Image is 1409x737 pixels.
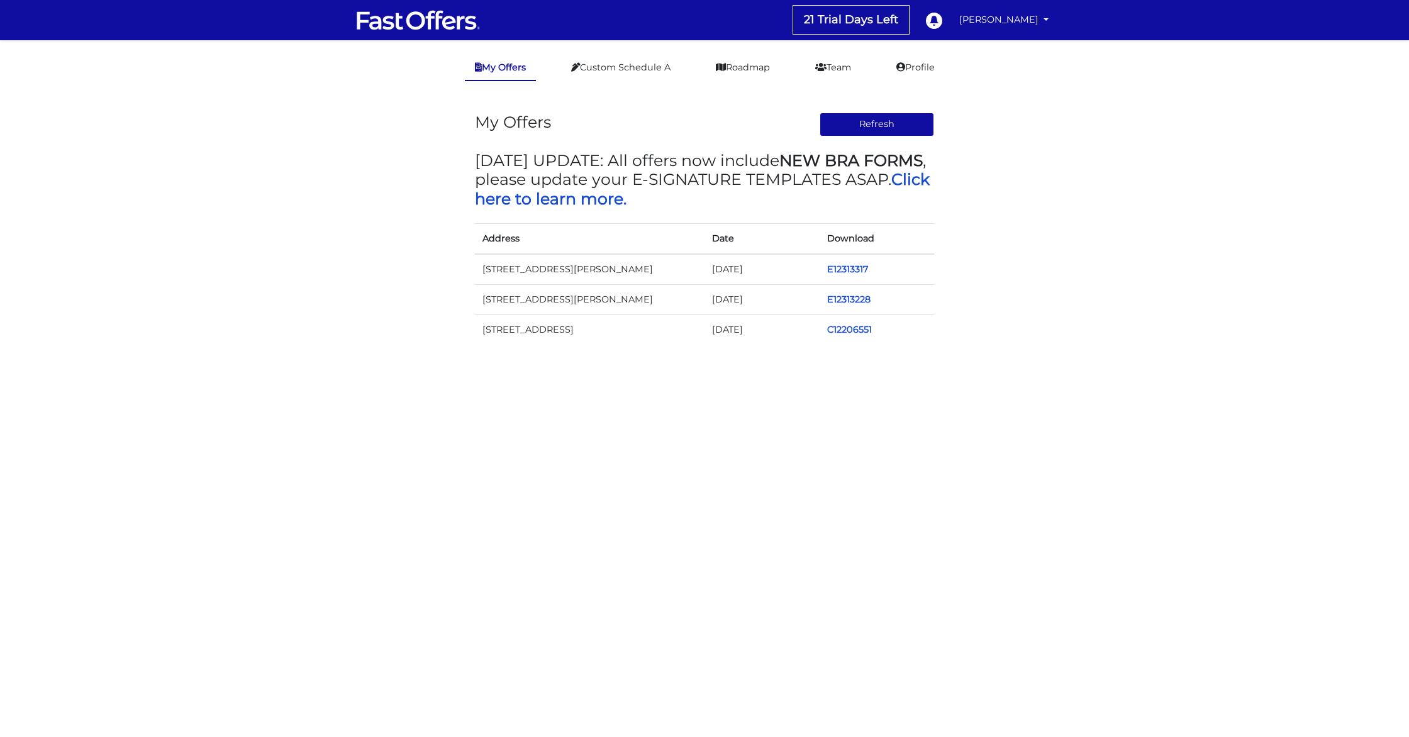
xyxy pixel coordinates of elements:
[779,151,923,170] strong: NEW BRA FORMS
[475,151,934,208] h3: [DATE] UPDATE: All offers now include , please update your E-SIGNATURE TEMPLATES ASAP.
[706,55,780,80] a: Roadmap
[475,284,704,314] td: [STREET_ADDRESS][PERSON_NAME]
[827,324,872,335] a: C12206551
[475,113,551,131] h3: My Offers
[886,55,945,80] a: Profile
[820,223,935,254] th: Download
[704,223,820,254] th: Date
[465,55,536,81] a: My Offers
[704,254,820,285] td: [DATE]
[793,6,909,34] a: 21 Trial Days Left
[475,314,704,345] td: [STREET_ADDRESS]
[561,55,681,80] a: Custom Schedule A
[475,170,930,208] a: Click here to learn more.
[820,113,935,136] button: Refresh
[805,55,861,80] a: Team
[704,284,820,314] td: [DATE]
[475,254,704,285] td: [STREET_ADDRESS][PERSON_NAME]
[827,294,871,305] a: E12313228
[704,314,820,345] td: [DATE]
[954,8,1054,32] a: [PERSON_NAME]
[475,223,704,254] th: Address
[827,263,868,275] a: E12313317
